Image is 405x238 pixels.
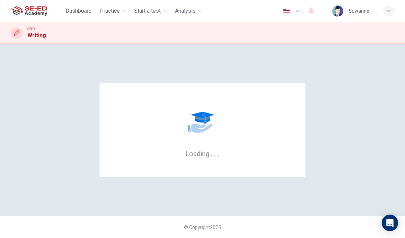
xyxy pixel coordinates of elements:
[97,5,129,17] button: Practice
[11,4,63,18] a: SE-ED Academy logo
[184,225,221,230] span: © Copyright 2025
[27,31,46,40] h1: Writing
[63,5,94,17] button: Dashboard
[66,7,92,15] span: Dashboard
[217,147,220,159] h6: .
[100,7,120,15] span: Practice
[282,9,291,14] img: en
[172,5,205,17] button: Analysis
[27,26,35,31] span: CEFR
[185,149,220,158] h6: Loading
[332,6,343,17] img: Profile picture
[175,7,196,15] span: Analysis
[134,7,161,15] span: Start a test
[382,215,398,231] div: Open Intercom Messenger
[131,5,170,17] button: Start a test
[214,147,216,159] h6: .
[210,147,213,159] h6: .
[349,7,375,15] div: Suwannee Panalaicheewin
[11,4,47,18] img: SE-ED Academy logo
